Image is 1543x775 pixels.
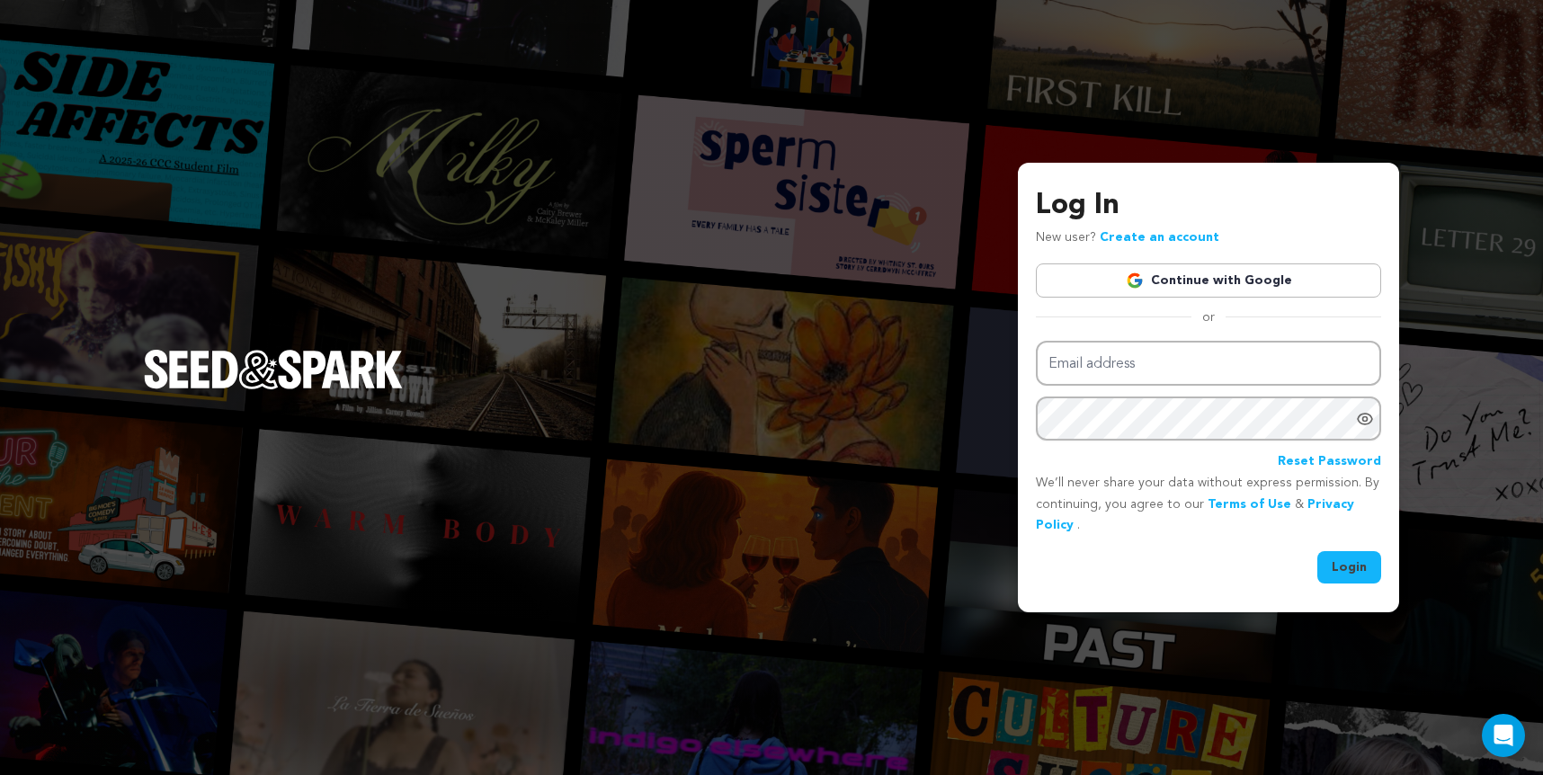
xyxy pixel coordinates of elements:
p: We’ll never share your data without express permission. By continuing, you agree to our & . [1036,473,1381,537]
h3: Log In [1036,184,1381,227]
div: Open Intercom Messenger [1482,714,1525,757]
span: or [1191,308,1226,326]
button: Login [1317,551,1381,583]
img: Google logo [1126,272,1144,290]
a: Continue with Google [1036,263,1381,298]
img: Seed&Spark Logo [144,350,403,389]
input: Email address [1036,341,1381,387]
a: Create an account [1100,231,1219,244]
a: Seed&Spark Homepage [144,350,403,425]
a: Reset Password [1278,451,1381,473]
a: Show password as plain text. Warning: this will display your password on the screen. [1356,410,1374,428]
p: New user? [1036,227,1219,249]
a: Terms of Use [1208,498,1291,511]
